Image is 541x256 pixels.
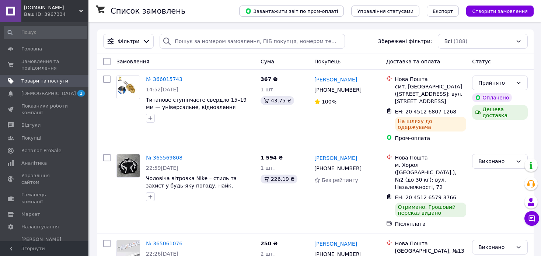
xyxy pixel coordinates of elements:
[395,117,467,131] div: На шляху до одержувача
[322,99,336,105] span: 100%
[21,224,59,230] span: Налаштування
[117,154,140,177] img: Фото товару
[314,154,357,162] a: [PERSON_NAME]
[146,155,182,161] a: № 365569808
[21,211,40,218] span: Маркет
[395,134,467,142] div: Пром-оплата
[314,76,357,83] a: [PERSON_NAME]
[472,59,491,64] span: Статус
[146,97,247,118] a: Титанове ступінчасте свердло 15–19 мм — універсальне, відновлення фітингів та PPR труб
[261,59,274,64] span: Cума
[478,157,513,165] div: Виконано
[24,11,88,18] div: Ваш ID: 3967334
[395,154,467,161] div: Нова Пошта
[314,59,341,64] span: Покупець
[454,38,468,44] span: (188)
[21,135,41,141] span: Покупці
[118,38,139,45] span: Фільтри
[351,6,419,17] button: Управління статусами
[314,87,362,93] span: [PHONE_NUMBER]
[261,241,278,246] span: 250 ₴
[395,83,467,105] div: смт. [GEOGRAPHIC_DATA] ([STREET_ADDRESS]: вул. [STREET_ADDRESS]
[21,160,47,166] span: Аналітика
[21,90,76,97] span: [DEMOGRAPHIC_DATA]
[395,220,467,228] div: Післяплата
[116,59,149,64] span: Замовлення
[386,59,440,64] span: Доставка та оплата
[466,6,534,17] button: Створити замовлення
[116,154,140,178] a: Фото товару
[395,240,467,247] div: Нова Пошта
[21,147,61,154] span: Каталог ProSale
[433,8,453,14] span: Експорт
[357,8,413,14] span: Управління статусами
[472,8,528,14] span: Створити замовлення
[160,34,345,49] input: Пошук за номером замовлення, ПІБ покупця, номером телефону, Email, номером накладної
[378,38,432,45] span: Збережені фільтри:
[146,241,182,246] a: № 365061076
[478,243,513,251] div: Виконано
[77,90,85,97] span: 1
[245,8,338,14] span: Завантажити звіт по пром-оплаті
[146,76,182,82] a: № 366015743
[21,46,42,52] span: Головна
[427,6,459,17] button: Експорт
[395,203,467,217] div: Отримано. Грошовий переказ видано
[322,177,358,183] span: Без рейтингу
[314,240,357,248] a: [PERSON_NAME]
[117,76,140,99] img: Фото товару
[261,76,278,82] span: 367 ₴
[459,8,534,14] a: Створити замовлення
[395,76,467,83] div: Нова Пошта
[261,175,297,183] div: 226.19 ₴
[261,96,294,105] div: 43.75 ₴
[146,165,178,171] span: 22:59[DATE]
[472,105,528,120] div: Дешева доставка
[24,4,79,11] span: Nicki.shop
[239,6,344,17] button: Завантажити звіт по пром-оплаті
[478,79,513,87] div: Прийнято
[111,7,185,15] h1: Список замовлень
[21,103,68,116] span: Показники роботи компанії
[21,58,68,71] span: Замовлення та повідомлення
[21,122,41,129] span: Відгуки
[524,211,539,226] button: Чат з покупцем
[146,87,178,92] span: 14:52[DATE]
[21,172,68,186] span: Управління сайтом
[472,93,512,102] div: Оплачено
[444,38,452,45] span: Всі
[146,175,237,196] a: Чоловіча вітровка Nike – стиль та захист у будь-яку погоду, найк, плащівка, чорно-біла, розмір M.
[395,161,467,191] div: м. Хорол ([GEOGRAPHIC_DATA].), №2 (до 30 кг): вул. Незалежності, 72
[395,109,457,115] span: ЕН: 20 4512 6807 1268
[261,165,275,171] span: 1 шт.
[261,155,283,161] span: 1 594 ₴
[21,78,68,84] span: Товари та послуги
[395,194,457,200] span: ЕН: 20 4512 6579 3766
[21,192,68,205] span: Гаманець компанії
[261,87,275,92] span: 1 шт.
[4,26,87,39] input: Пошук
[314,165,362,171] span: [PHONE_NUMBER]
